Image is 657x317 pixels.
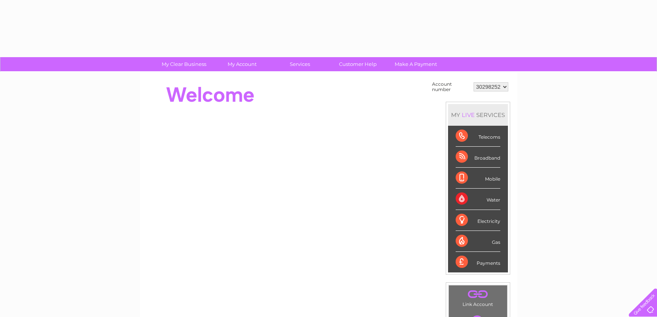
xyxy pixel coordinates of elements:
[153,57,215,71] a: My Clear Business
[456,126,500,147] div: Telecoms
[210,57,273,71] a: My Account
[456,252,500,272] div: Payments
[430,80,472,94] td: Account number
[460,111,476,118] div: LIVE
[456,210,500,231] div: Electricity
[456,147,500,168] div: Broadband
[451,287,505,301] a: .
[384,57,447,71] a: Make A Payment
[448,104,508,126] div: MY SERVICES
[326,57,389,71] a: Customer Help
[456,189,500,210] div: Water
[456,168,500,189] div: Mobile
[448,285,508,309] td: Link Account
[456,231,500,252] div: Gas
[268,57,331,71] a: Services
